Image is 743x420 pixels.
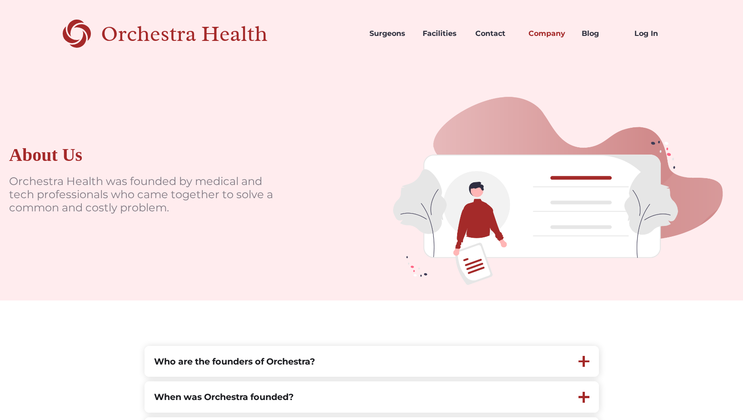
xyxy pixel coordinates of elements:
a: Contact [468,18,521,49]
a: Blog [574,18,628,49]
strong: When was Orchestra founded? [154,391,294,402]
a: Log In [627,18,680,49]
p: Orchestra Health was founded by medical and tech professionals who came together to solve a commo... [9,175,282,214]
a: Surgeons [362,18,415,49]
strong: Who are the founders of Orchestra? [154,356,315,367]
a: Facilities [415,18,469,49]
div: About Us [9,144,82,166]
img: doctors [372,67,743,300]
a: home [63,18,299,49]
div: Orchestra Health [101,25,299,43]
a: Company [521,18,574,49]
